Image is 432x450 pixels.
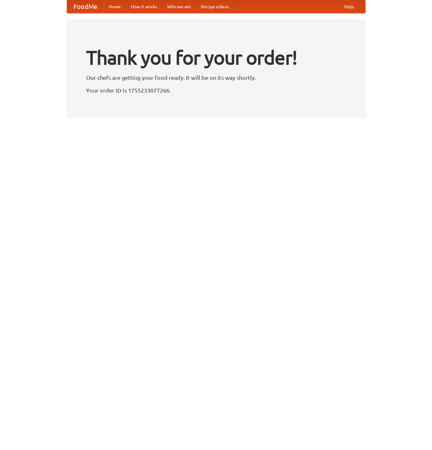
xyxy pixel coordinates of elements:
a: Recipe videos [196,0,234,13]
p: Our chefs are getting your food ready. It will be on its way shortly. [86,73,346,82]
p: Your order ID is 1755233077266. [86,86,346,95]
a: Help [339,0,359,13]
h1: Thank you for your order! [86,42,346,73]
a: How it works [126,0,162,13]
a: Home [104,0,126,13]
a: FoodMe [67,0,104,13]
a: Who we are [162,0,196,13]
